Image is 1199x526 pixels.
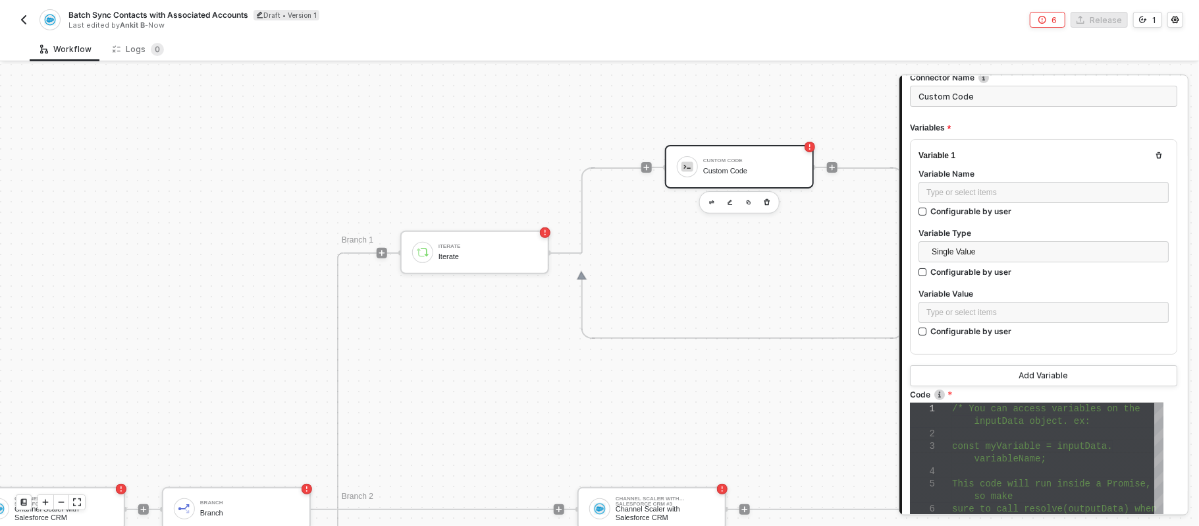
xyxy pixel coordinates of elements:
[253,10,319,20] div: Draft • Version 1
[120,20,145,30] span: Ankit B
[930,206,1011,217] div: Configurable by user
[1171,16,1179,24] span: icon-settings
[44,14,55,26] img: integration-icon
[952,403,953,403] textarea: Editor content;Press Alt+F1 for Accessibility Options.
[140,506,147,513] span: icon-play
[910,465,935,478] div: 4
[952,479,1151,489] span: This code will run inside a Promise,
[594,503,606,515] img: icon
[974,453,1046,464] span: variableName;
[14,505,113,521] div: Channel Scaler with Salesforce CRM
[200,500,299,506] div: Branch
[910,428,935,440] div: 2
[439,244,537,249] div: Iterate
[910,503,935,515] div: 6
[910,389,1177,400] label: Code
[14,496,113,502] div: Channel Scaler with Salesforce CRM
[1019,370,1069,381] div: Add Variable
[952,504,1157,514] span: sure to call resolve(outputData) when
[378,249,386,257] span: icon-play
[73,498,81,506] span: icon-expand
[68,20,599,30] div: Last edited by - Now
[910,72,1177,83] label: Connector Name
[18,15,29,25] img: back
[919,150,955,161] div: Variable 1
[930,326,1011,337] div: Configurable by user
[932,242,1161,262] span: Single Value
[555,506,563,513] span: icon-play
[728,200,733,206] img: edit-cred
[178,503,190,515] img: icon
[741,194,757,210] button: copy-block
[978,73,989,83] img: icon-info
[703,167,802,175] div: Custom Code
[952,403,1140,414] span: /* You can access variables on the
[417,247,429,258] img: icon
[40,44,92,55] div: Workflow
[919,168,1169,179] label: Variable Name
[910,440,935,453] div: 3
[151,43,164,56] sup: 0
[934,390,945,400] img: icon-info
[974,416,1090,426] span: inputData object. ex:
[681,161,693,173] img: icon
[616,496,714,502] div: Channel Scaler with Salesforce CRM #3
[302,484,312,494] span: icon-error-page
[1052,15,1057,26] div: 6
[746,200,751,205] img: copy-block
[919,227,1169,239] label: Variable Type
[709,200,714,205] img: edit-cred
[1133,12,1162,28] button: 1
[256,11,263,18] span: icon-edit
[930,266,1011,278] div: Configurable by user
[57,498,65,506] span: icon-minus
[910,403,935,415] div: 1
[540,227,550,238] span: icon-error-page
[910,86,1177,107] input: Enter description
[16,12,32,28] button: back
[1071,12,1128,28] button: Release
[643,163,651,171] span: icon-play
[919,288,1169,299] label: Variable Value
[113,43,164,56] div: Logs
[910,478,935,490] div: 5
[703,158,802,163] div: Custom Code
[41,498,49,506] span: icon-play
[910,365,1177,386] button: Add Variable
[439,252,537,261] div: Iterate
[200,509,299,517] div: Branch
[910,120,951,136] span: Variables
[68,9,248,20] span: Batch Sync Contacts with Associated Accounts
[116,484,126,494] span: icon-error-page
[342,234,421,247] div: Branch 1
[704,194,720,210] button: edit-cred
[616,505,714,521] div: Channel Scaler with Salesforce CRM
[741,506,749,513] span: icon-play
[805,142,815,152] span: icon-error-page
[1152,15,1156,26] div: 1
[828,163,836,171] span: icon-play
[722,194,738,210] button: edit-cred
[974,491,1013,502] span: so make
[342,490,421,504] div: Branch 2
[717,484,728,494] span: icon-error-page
[1139,16,1147,24] span: icon-versioning
[1038,16,1046,24] span: icon-error-page
[952,441,1113,452] span: const myVariable = inputData.
[1030,12,1065,28] button: 6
